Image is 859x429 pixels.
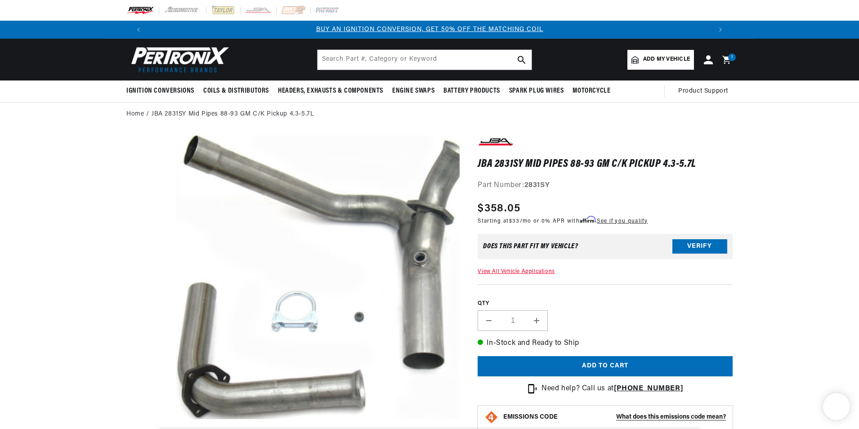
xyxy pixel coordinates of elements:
[199,80,273,102] summary: Coils & Distributors
[478,338,733,349] p: In-Stock and Ready to Ship
[509,86,564,96] span: Spark Plug Wires
[478,300,733,308] label: QTY
[505,80,568,102] summary: Spark Plug Wires
[731,54,733,61] span: 1
[643,55,690,64] span: Add my vehicle
[483,243,578,250] div: Does This part fit My vehicle?
[627,50,694,70] a: Add my vehicle
[126,135,460,424] media-gallery: Gallery Viewer
[478,180,733,192] div: Part Number:
[126,80,199,102] summary: Ignition Conversions
[130,21,148,39] button: Translation missing: en.sections.announcements.previous_announcement
[478,269,555,274] a: View All Vehicle Applications
[126,44,230,75] img: Pertronix
[126,109,144,119] a: Home
[273,80,388,102] summary: Headers, Exhausts & Components
[478,217,648,225] p: Starting at /mo or 0% APR with .
[443,86,500,96] span: Battery Products
[478,201,520,217] span: $358.05
[392,86,434,96] span: Engine Swaps
[503,413,726,421] button: EMISSIONS CODEWhat does this emissions code mean?
[484,410,499,425] img: Emissions code
[478,356,733,376] button: Add to cart
[541,383,683,395] p: Need help? Call us at
[711,21,729,39] button: Translation missing: en.sections.announcements.next_announcement
[524,182,550,189] strong: 2831SY
[148,25,711,35] div: Announcement
[478,160,733,169] h1: JBA 2831SY Mid Pipes 88-93 GM C/K Pickup 4.3-5.7L
[388,80,439,102] summary: Engine Swaps
[104,21,755,39] slideshow-component: Translation missing: en.sections.announcements.announcement_bar
[580,216,595,223] span: Affirm
[126,109,733,119] nav: breadcrumbs
[614,385,683,392] a: [PHONE_NUMBER]
[278,86,383,96] span: Headers, Exhausts & Components
[126,86,194,96] span: Ignition Conversions
[148,25,711,35] div: 1 of 3
[573,86,610,96] span: Motorcycle
[509,219,520,224] span: $33
[503,414,558,420] strong: EMISSIONS CODE
[152,109,314,119] a: JBA 2831SY Mid Pipes 88-93 GM C/K Pickup 4.3-5.7L
[597,219,648,224] a: See if you qualify - Learn more about Affirm Financing (opens in modal)
[678,80,733,102] summary: Product Support
[512,50,532,70] button: search button
[203,86,269,96] span: Coils & Distributors
[672,239,727,254] button: Verify
[316,26,543,33] a: BUY AN IGNITION CONVERSION, GET 50% OFF THE MATCHING COIL
[439,80,505,102] summary: Battery Products
[678,86,728,96] span: Product Support
[616,414,726,420] strong: What does this emissions code mean?
[318,50,532,70] input: Search Part #, Category or Keyword
[568,80,615,102] summary: Motorcycle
